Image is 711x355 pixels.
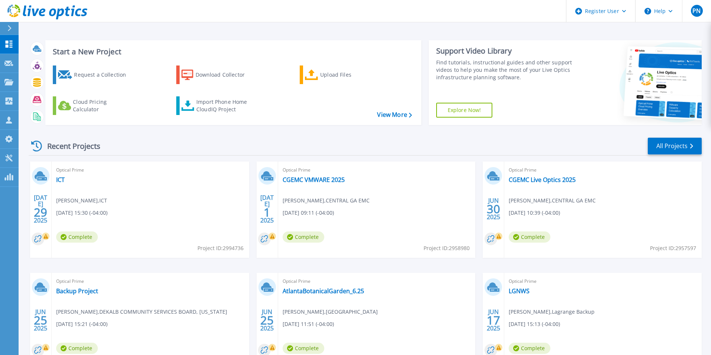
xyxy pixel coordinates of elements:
span: Optical Prime [56,277,245,285]
span: [PERSON_NAME] , CENTRAL GA EMC [283,196,370,205]
span: [PERSON_NAME] , DEKALB COMMUNITY SERVICES BOARD, [US_STATE] [56,308,227,316]
a: View More [377,111,412,118]
span: 25 [34,317,47,323]
div: Recent Projects [29,137,110,155]
span: Optical Prime [283,277,471,285]
div: [DATE] 2025 [260,195,274,223]
span: [DATE] 10:39 (-04:00) [509,209,560,217]
div: Upload Files [320,67,380,82]
span: 29 [34,209,47,215]
span: [PERSON_NAME] , [GEOGRAPHIC_DATA] [283,308,378,316]
div: JUN 2025 [260,307,274,334]
span: Complete [56,343,98,354]
a: Download Collector [176,65,259,84]
div: Cloud Pricing Calculator [73,98,132,113]
a: ICT [56,176,65,183]
span: [DATE] 09:11 (-04:00) [283,209,334,217]
span: Project ID: 2958980 [424,244,470,252]
span: Complete [509,343,550,354]
span: Complete [56,231,98,243]
span: Optical Prime [283,166,471,174]
a: LGNWS [509,287,530,295]
div: Import Phone Home CloudIQ Project [196,98,254,113]
span: Project ID: 2994736 [197,244,244,252]
h3: Start a New Project [53,48,412,56]
span: Complete [509,231,550,243]
a: All Projects [648,138,702,154]
span: [PERSON_NAME] , Lagrange Backup [509,308,595,316]
span: 30 [487,206,500,212]
a: Explore Now! [436,103,493,118]
span: [DATE] 15:13 (-04:00) [509,320,560,328]
span: Complete [283,343,324,354]
span: [PERSON_NAME] , ICT [56,196,107,205]
div: Request a Collection [74,67,133,82]
span: Optical Prime [509,166,697,174]
a: CGEMC VMWARE 2025 [283,176,345,183]
a: Backup Project [56,287,98,295]
span: 25 [260,317,274,323]
div: Find tutorials, instructional guides and other support videos to help you make the most of your L... [436,59,575,81]
a: Request a Collection [53,65,136,84]
a: AtlantaBotanicalGarden_6.25 [283,287,364,295]
span: 1 [264,209,270,215]
a: Upload Files [300,65,383,84]
div: Support Video Library [436,46,575,56]
span: Project ID: 2957597 [650,244,696,252]
span: PN [692,8,701,14]
div: JUN 2025 [486,195,501,223]
span: Optical Prime [56,166,245,174]
span: [PERSON_NAME] , CENTRAL GA EMC [509,196,596,205]
span: [DATE] 15:21 (-04:00) [56,320,107,328]
a: Cloud Pricing Calculator [53,96,136,115]
div: Download Collector [196,67,255,82]
div: JUN 2025 [33,307,48,334]
div: JUN 2025 [486,307,501,334]
span: Optical Prime [509,277,697,285]
div: [DATE] 2025 [33,195,48,223]
span: 17 [487,317,500,323]
a: CGEMC Live Optics 2025 [509,176,576,183]
span: [DATE] 11:51 (-04:00) [283,320,334,328]
span: [DATE] 15:30 (-04:00) [56,209,107,217]
span: Complete [283,231,324,243]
